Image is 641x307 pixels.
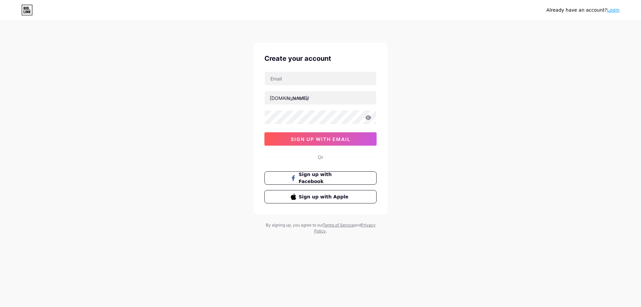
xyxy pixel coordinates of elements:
div: Or [318,154,323,161]
button: Sign up with Apple [264,190,377,203]
div: [DOMAIN_NAME]/ [270,95,309,102]
div: Create your account [264,53,377,63]
div: By signing up, you agree to our and . [264,222,377,234]
button: Sign up with Facebook [264,171,377,185]
button: sign up with email [264,132,377,146]
a: Terms of Service [323,222,354,227]
span: Sign up with Facebook [299,171,351,185]
input: username [265,91,376,105]
input: Email [265,72,376,85]
span: sign up with email [291,136,351,142]
div: Already have an account? [547,7,620,14]
a: Login [607,7,620,13]
span: Sign up with Apple [299,193,351,200]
